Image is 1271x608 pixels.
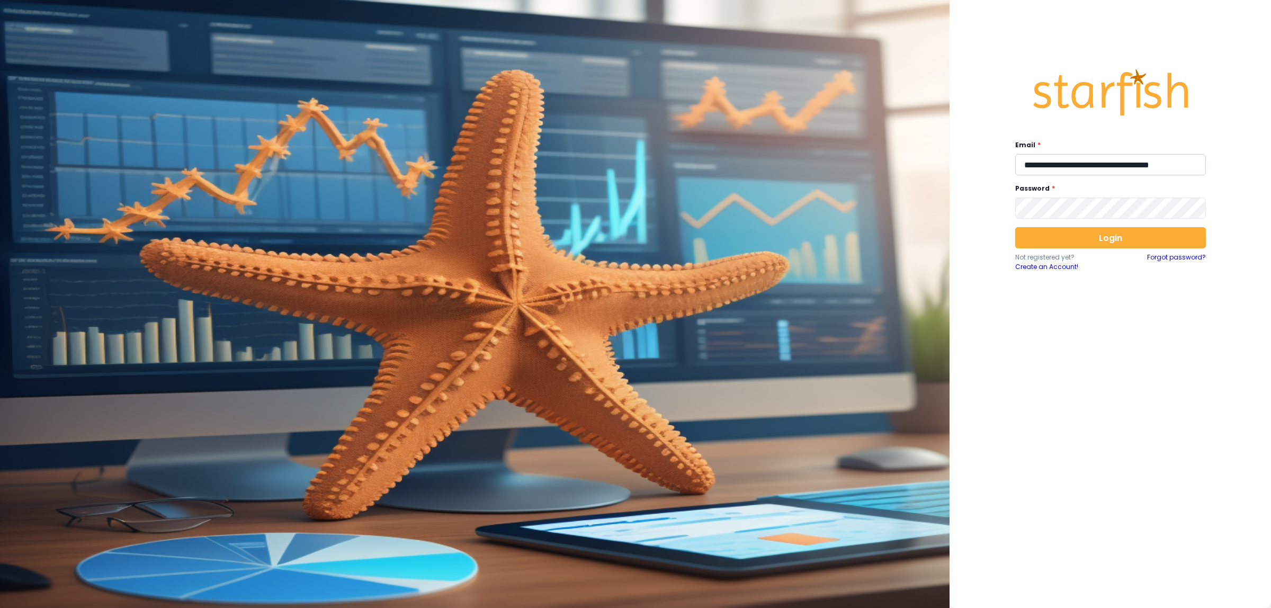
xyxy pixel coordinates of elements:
a: Forgot password? [1147,253,1206,272]
a: Create an Account! [1015,262,1111,272]
img: Logo.42cb71d561138c82c4ab.png [1031,59,1190,126]
button: Login [1015,227,1206,248]
p: Not registered yet? [1015,253,1111,262]
label: Email [1015,140,1200,150]
label: Password [1015,184,1200,193]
